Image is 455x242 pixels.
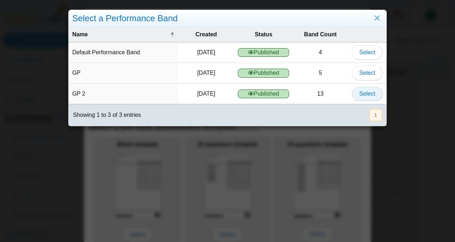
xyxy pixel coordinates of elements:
[69,104,141,126] div: Showing 1 to 3 of 3 entries
[352,45,383,60] button: Select
[197,70,215,76] time: Aug 25, 2025 at 7:55 AM
[170,31,174,38] span: Name : Activate to invert sorting
[296,31,344,38] span: Band Count
[69,84,178,104] td: GP 2
[359,91,375,97] span: Select
[372,12,383,24] a: Close
[72,31,169,38] span: Name
[369,109,382,121] button: 1
[238,31,289,38] span: Status
[197,49,215,55] time: Oct 12, 2023 at 7:04 PM
[293,63,348,83] td: 5
[197,91,215,97] time: Sep 15, 2025 at 10:42 AM
[352,87,383,101] button: Select
[293,42,348,63] td: 4
[69,10,386,27] div: Select a Performance Band
[293,84,348,104] td: 13
[369,109,382,121] nav: pagination
[238,48,289,57] span: Published
[359,49,375,55] span: Select
[359,70,375,76] span: Select
[238,69,289,77] span: Published
[352,66,383,80] button: Select
[238,90,289,98] span: Published
[181,31,231,38] span: Created
[69,63,178,83] td: GP
[69,42,178,63] td: Default Performance Band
